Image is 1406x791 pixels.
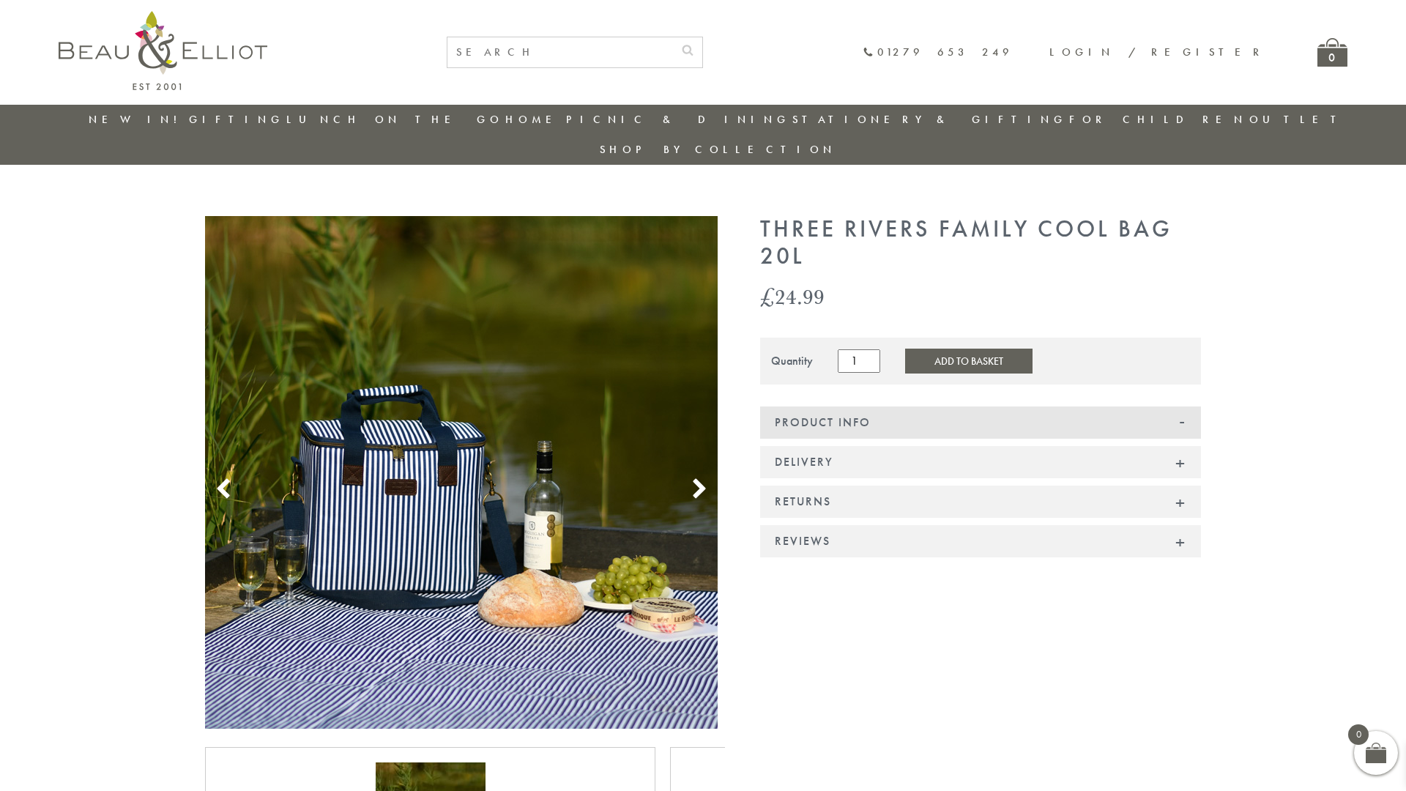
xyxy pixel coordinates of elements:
a: Gifting [189,112,284,127]
a: Shop by collection [600,142,836,157]
a: Picnic & Dining [566,112,790,127]
div: Reviews [760,525,1201,557]
input: SEARCH [447,37,673,67]
a: New in! [89,112,187,127]
div: Quantity [771,354,813,368]
span: 0 [1348,724,1369,745]
a: For Children [1069,112,1247,127]
a: 01279 653 249 [863,46,1013,59]
img: Three Rivers Family Cool Bag 20L [205,216,718,729]
button: Add to Basket [905,349,1033,374]
div: Returns [760,486,1201,518]
a: Outlet [1249,112,1347,127]
a: Stationery & Gifting [792,112,1067,127]
h1: Three Rivers Family Cool Bag 20L [760,216,1201,270]
a: Lunch On The Go [286,112,503,127]
div: Delivery [760,446,1201,478]
a: 0 [1317,38,1347,67]
a: Login / Register [1049,45,1266,59]
input: Product quantity [838,349,880,373]
bdi: 24.99 [760,281,825,311]
img: logo [59,11,267,90]
div: Product Info [760,406,1201,439]
span: £ [760,281,775,311]
a: Home [505,112,564,127]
